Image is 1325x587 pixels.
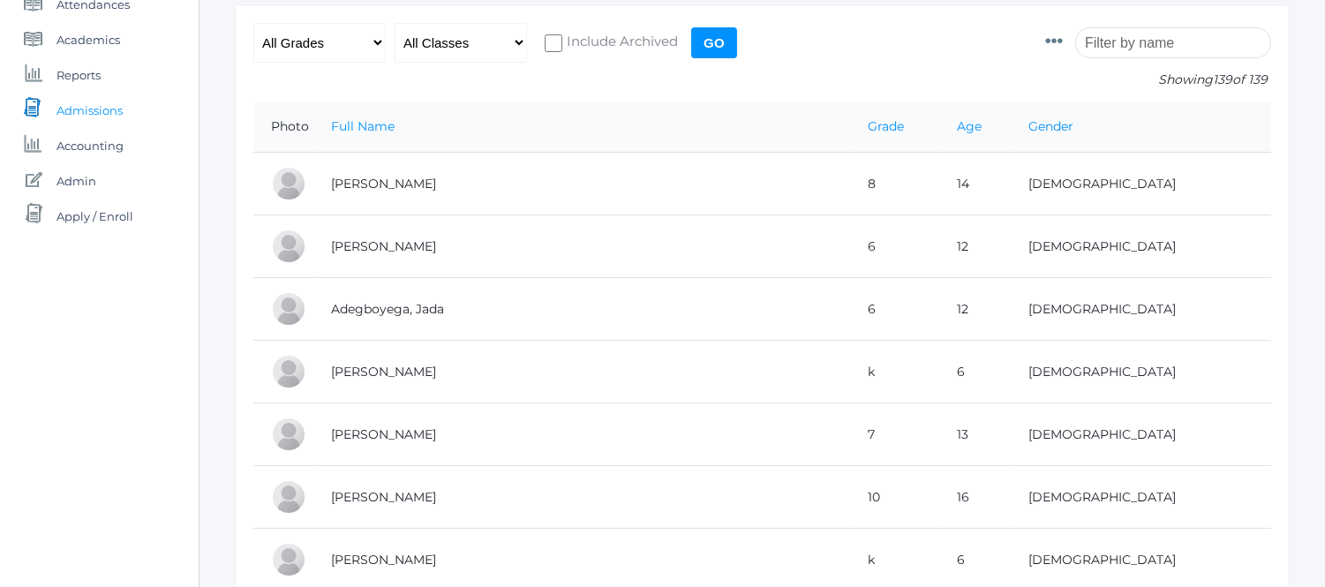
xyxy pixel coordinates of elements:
[1011,215,1271,278] td: [DEMOGRAPHIC_DATA]
[939,278,1011,341] td: 12
[850,278,939,341] td: 6
[850,403,939,466] td: 7
[56,163,96,199] span: Admin
[56,199,133,234] span: Apply / Enroll
[1011,466,1271,529] td: [DEMOGRAPHIC_DATA]
[271,479,306,515] div: Luke Anderson
[957,118,982,134] a: Age
[691,27,737,58] input: Go
[939,215,1011,278] td: 12
[939,341,1011,403] td: 6
[1045,71,1271,89] p: Showing of 139
[850,215,939,278] td: 6
[1028,118,1073,134] a: Gender
[271,417,306,452] div: Grace Anderson
[56,22,120,57] span: Academics
[850,466,939,529] td: 10
[271,166,306,201] div: Carly Adams
[850,341,939,403] td: k
[313,215,850,278] td: [PERSON_NAME]
[271,291,306,327] div: Jada Adegboyega
[1075,27,1271,58] input: Filter by name
[56,57,101,93] span: Reports
[331,118,395,134] a: Full Name
[1213,71,1232,87] span: 139
[939,153,1011,215] td: 14
[271,229,306,264] div: Levi Adams
[313,341,850,403] td: [PERSON_NAME]
[56,128,124,163] span: Accounting
[939,403,1011,466] td: 13
[868,118,904,134] a: Grade
[253,102,313,153] th: Photo
[313,403,850,466] td: [PERSON_NAME]
[545,34,562,52] input: Include Archived
[313,153,850,215] td: [PERSON_NAME]
[1011,403,1271,466] td: [DEMOGRAPHIC_DATA]
[56,93,123,128] span: Admissions
[1011,278,1271,341] td: [DEMOGRAPHIC_DATA]
[271,354,306,389] div: Henry Amos
[313,466,850,529] td: [PERSON_NAME]
[271,542,306,577] div: Scarlett Bailey
[313,278,850,341] td: Adegboyega, Jada
[1011,153,1271,215] td: [DEMOGRAPHIC_DATA]
[850,153,939,215] td: 8
[562,32,678,54] span: Include Archived
[1011,341,1271,403] td: [DEMOGRAPHIC_DATA]
[939,466,1011,529] td: 16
